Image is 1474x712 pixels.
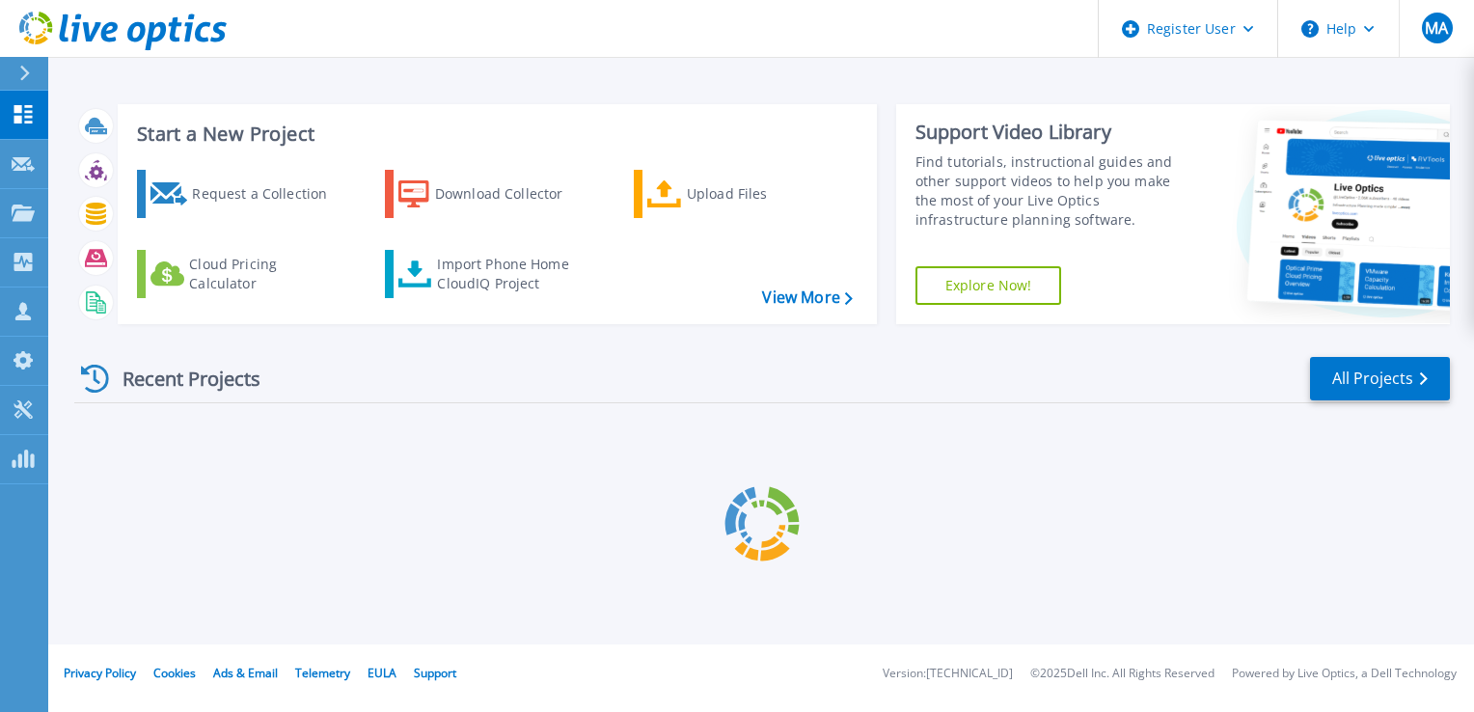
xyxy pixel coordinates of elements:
[137,170,352,218] a: Request a Collection
[915,266,1062,305] a: Explore Now!
[1425,20,1448,36] span: MA
[137,123,852,145] h3: Start a New Project
[64,665,136,681] a: Privacy Policy
[368,665,396,681] a: EULA
[915,152,1193,230] div: Find tutorials, instructional guides and other support videos to help you make the most of your L...
[435,175,589,213] div: Download Collector
[74,355,287,402] div: Recent Projects
[189,255,343,293] div: Cloud Pricing Calculator
[883,668,1013,680] li: Version: [TECHNICAL_ID]
[437,255,587,293] div: Import Phone Home CloudIQ Project
[1232,668,1457,680] li: Powered by Live Optics, a Dell Technology
[762,288,852,307] a: View More
[213,665,278,681] a: Ads & Email
[915,120,1193,145] div: Support Video Library
[414,665,456,681] a: Support
[687,175,841,213] div: Upload Files
[192,175,346,213] div: Request a Collection
[1030,668,1215,680] li: © 2025 Dell Inc. All Rights Reserved
[634,170,849,218] a: Upload Files
[153,665,196,681] a: Cookies
[1310,357,1450,400] a: All Projects
[385,170,600,218] a: Download Collector
[137,250,352,298] a: Cloud Pricing Calculator
[295,665,350,681] a: Telemetry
